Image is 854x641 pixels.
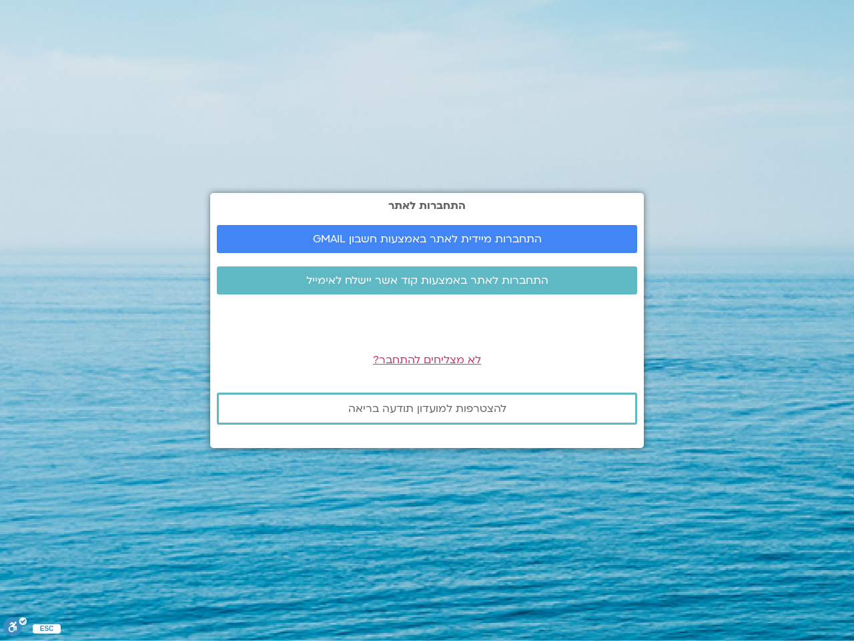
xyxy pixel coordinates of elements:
a: התחברות לאתר באמצעות קוד אשר יישלח לאימייל [217,266,637,294]
span: להצטרפות למועדון תודעה בריאה [348,403,506,415]
a: להצטרפות למועדון תודעה בריאה [217,393,637,425]
span: התחברות מיידית לאתר באמצעות חשבון GMAIL [313,233,542,245]
a: התחברות מיידית לאתר באמצעות חשבון GMAIL [217,225,637,253]
span: התחברות לאתר באמצעות קוד אשר יישלח לאימייל [306,274,548,286]
a: לא מצליחים להתחבר? [373,353,481,367]
h2: התחברות לאתר [217,200,637,212]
